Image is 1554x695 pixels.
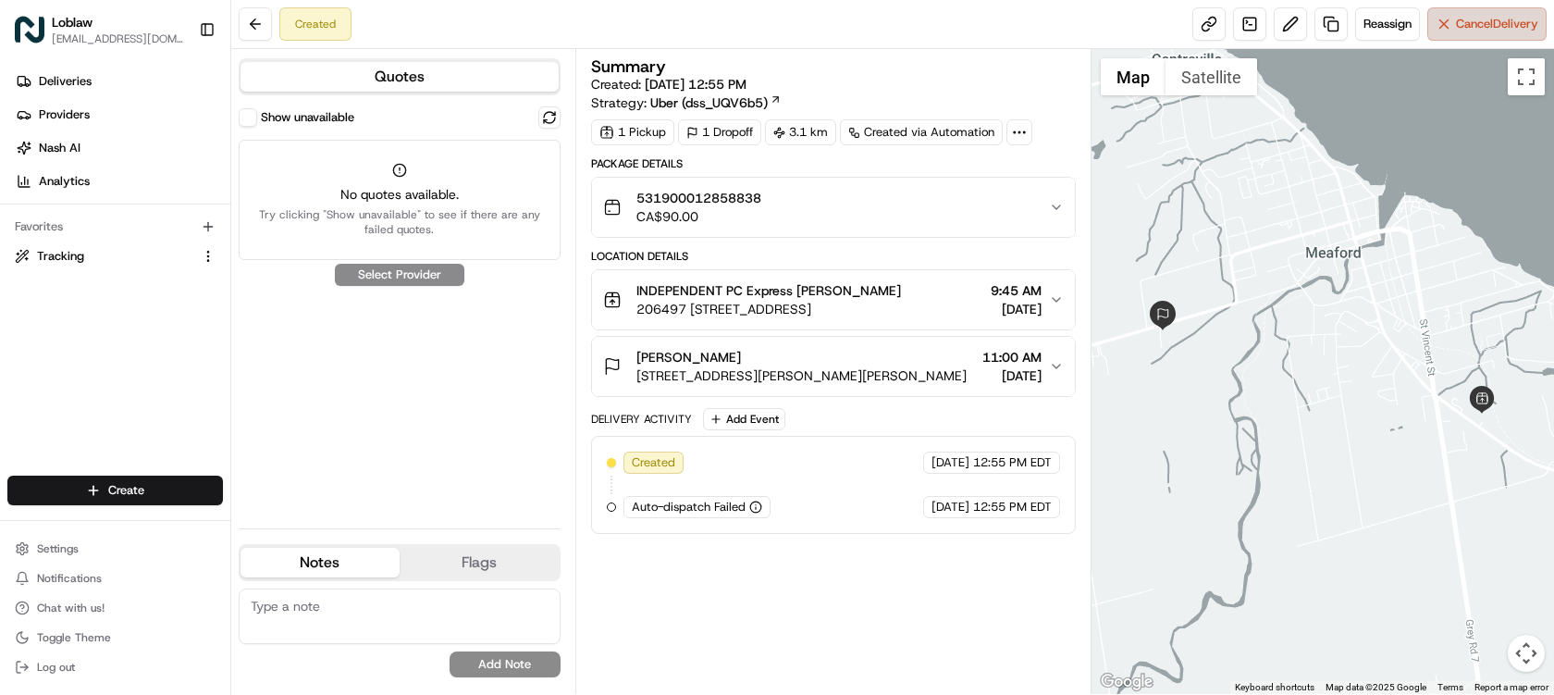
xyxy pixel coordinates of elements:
span: [DATE] [169,337,207,352]
div: Start new chat [83,177,303,195]
button: Keyboard shortcuts [1235,681,1314,694]
a: Report a map error [1474,682,1548,692]
div: We're available if you need us! [83,195,254,210]
span: Settings [37,541,79,556]
button: Settings [7,536,223,562]
span: API Documentation [175,414,297,432]
button: Notes [240,548,400,577]
span: Pylon [184,459,224,473]
span: Deliveries [39,73,92,90]
span: Cancel Delivery [1456,16,1538,32]
button: CancelDelivery [1427,7,1547,41]
button: Toggle fullscreen view [1508,58,1545,95]
button: Chat with us! [7,595,223,621]
div: 📗 [18,416,33,430]
span: No quotes available. [251,185,549,204]
span: 11:00 AM [982,348,1042,366]
span: Create [108,482,144,499]
a: Tracking [15,248,193,265]
div: 1 Dropoff [678,119,761,145]
button: Show street map [1101,58,1165,95]
button: Loblaw [52,13,92,31]
span: Notifications [37,571,102,586]
button: See all [287,237,337,259]
span: [PERSON_NAME] [636,348,741,366]
div: Past conversations [18,241,124,255]
button: [EMAIL_ADDRESS][DOMAIN_NAME] [52,31,184,46]
span: 9:45 AM [991,281,1042,300]
span: CA$90.00 [636,207,761,226]
img: Google [1096,670,1157,694]
span: Toggle Theme [37,630,111,645]
div: Strategy: [591,93,782,112]
button: LoblawLoblaw[EMAIL_ADDRESS][DOMAIN_NAME] [7,7,191,52]
button: Log out [7,654,223,680]
span: Analytics [39,173,90,190]
span: [DATE] 12:55 PM [645,76,746,93]
img: Nash [18,19,55,56]
span: Reassign [1363,16,1412,32]
label: Show unavailable [261,109,354,126]
button: Quotes [240,62,559,92]
img: 1736555255976-a54dd68f-1ca7-489b-9aae-adbdc363a1c4 [37,288,52,303]
span: Created [632,454,675,471]
span: Log out [37,660,75,675]
span: Tracking [37,248,84,265]
span: Knowledge Base [37,414,142,432]
a: 💻API Documentation [149,406,304,440]
a: Terms (opens in new tab) [1437,682,1463,692]
button: Flags [400,548,559,577]
p: Welcome 👋 [18,74,337,104]
span: Try clicking "Show unavailable" to see if there are any failed quotes. [251,207,549,237]
img: Loblaw [15,15,44,44]
span: Providers [39,106,90,123]
a: 📗Knowledge Base [11,406,149,440]
span: [PERSON_NAME] [57,287,150,302]
span: Created: [591,75,746,93]
button: [PERSON_NAME][STREET_ADDRESS][PERSON_NAME][PERSON_NAME]11:00 AM[DATE] [592,337,1075,396]
span: Uber (dss_UQV6b5) [650,93,768,112]
a: Powered byPylon [130,458,224,473]
span: [DATE] [931,499,969,515]
span: 531900012858838 [636,189,761,207]
img: 1755196953914-cd9d9cba-b7f7-46ee-b6f5-75ff69acacf5 [39,177,72,210]
a: Providers [7,100,230,130]
button: Tracking [7,242,223,271]
button: Create [7,476,223,505]
span: • [154,287,160,302]
button: Map camera controls [1508,635,1545,672]
button: Add Event [703,408,785,430]
h3: Summary [591,58,666,75]
img: Jandy Espique [18,269,48,299]
span: 206497 [STREET_ADDRESS] [636,300,901,318]
button: 531900012858838CA$90.00 [592,178,1075,237]
img: 1736555255976-a54dd68f-1ca7-489b-9aae-adbdc363a1c4 [18,177,52,210]
span: [DATE] [982,366,1042,385]
a: Deliveries [7,67,230,96]
button: Notifications [7,565,223,591]
div: Delivery Activity [591,412,692,427]
span: [DATE] [164,287,202,302]
span: Loblaw 12 agents [57,337,155,352]
a: Open this area in Google Maps (opens a new window) [1096,670,1157,694]
button: Start new chat [314,182,337,205]
span: [DATE] [931,454,969,471]
button: Show satellite imagery [1165,58,1257,95]
span: INDEPENDENT PC Express [PERSON_NAME] [636,281,901,300]
button: Reassign [1355,7,1420,41]
span: Nash AI [39,140,80,156]
div: Package Details [591,156,1076,171]
button: INDEPENDENT PC Express [PERSON_NAME]206497 [STREET_ADDRESS]9:45 AM[DATE] [592,270,1075,329]
a: Analytics [7,167,230,196]
div: 3.1 km [765,119,836,145]
img: Loblaw 12 agents [18,319,48,349]
span: 12:55 PM EDT [973,499,1052,515]
span: Chat with us! [37,601,105,615]
span: 12:55 PM EDT [973,454,1052,471]
a: Created via Automation [840,119,1003,145]
button: Toggle Theme [7,625,223,651]
span: Map data ©2025 Google [1326,682,1426,692]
